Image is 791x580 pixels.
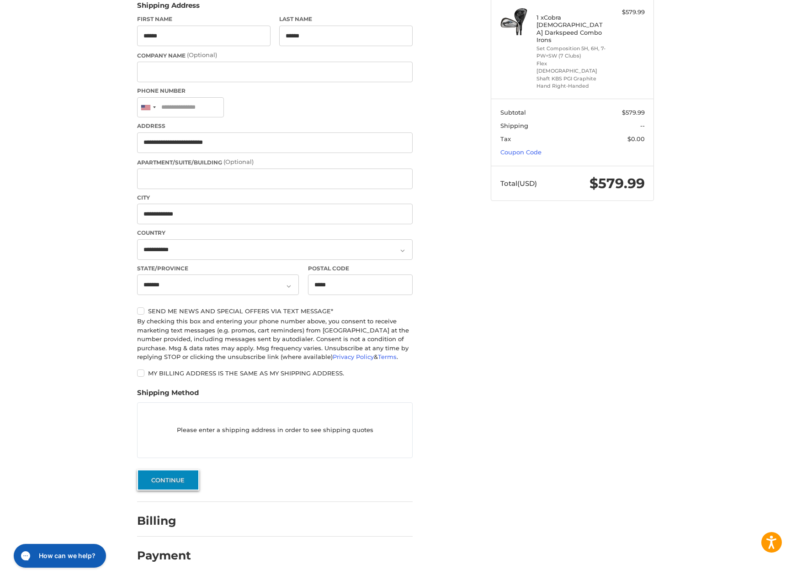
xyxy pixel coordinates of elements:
[500,122,528,129] span: Shipping
[137,87,413,95] label: Phone Number
[609,8,645,17] div: $579.99
[137,514,191,528] h2: Billing
[137,229,413,237] label: Country
[137,317,413,362] div: By checking this box and entering your phone number above, you consent to receive marketing text ...
[137,307,413,315] label: Send me news and special offers via text message*
[137,369,413,377] label: My billing address is the same as my shipping address.
[333,353,374,360] a: Privacy Policy
[137,194,413,202] label: City
[137,469,199,490] button: Continue
[137,388,199,402] legend: Shipping Method
[223,158,254,165] small: (Optional)
[536,82,606,90] li: Hand Right-Handed
[279,15,413,23] label: Last Name
[137,0,200,15] legend: Shipping Address
[536,75,606,83] li: Shaft KBS PGI Graphite
[137,122,413,130] label: Address
[137,15,271,23] label: First Name
[137,158,413,167] label: Apartment/Suite/Building
[137,548,191,563] h2: Payment
[138,422,412,439] p: Please enter a shipping address in order to see shipping quotes
[378,353,397,360] a: Terms
[187,51,217,58] small: (Optional)
[500,109,526,116] span: Subtotal
[500,179,537,188] span: Total (USD)
[536,45,606,60] li: Set Composition 5H, 6H, 7-PW+SW (7 Clubs)
[138,98,159,117] div: United States: +1
[640,122,645,129] span: --
[536,14,606,43] h4: 1 x Cobra [DEMOGRAPHIC_DATA] Darkspeed Combo Irons
[9,541,109,571] iframe: Gorgias live chat messenger
[589,175,645,192] span: $579.99
[622,109,645,116] span: $579.99
[500,148,541,156] a: Coupon Code
[308,264,413,273] label: Postal Code
[137,264,299,273] label: State/Province
[137,51,413,60] label: Company Name
[536,60,606,75] li: Flex [DEMOGRAPHIC_DATA]
[627,135,645,142] span: $0.00
[500,135,511,142] span: Tax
